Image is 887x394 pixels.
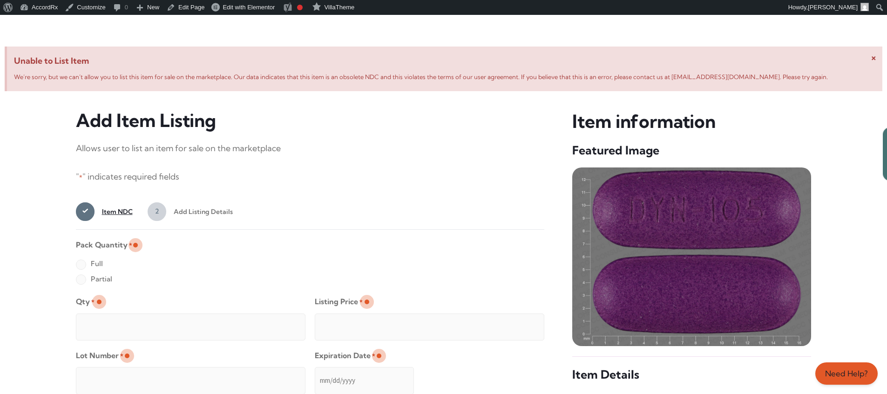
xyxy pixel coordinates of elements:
[572,367,811,382] h5: Item Details
[166,202,233,221] span: Add Listing Details
[871,51,876,63] span: ×
[76,110,545,132] h3: Add Item Listing
[14,73,828,80] span: We’re sorry, but we can’t allow you to list this item for sale on the marketplace. Our data indic...
[572,143,811,158] h5: Featured Image
[808,4,858,11] span: [PERSON_NAME]
[148,202,166,221] span: 2
[95,202,133,221] span: Item NDC
[76,202,133,221] a: 1Item NDC
[76,272,112,287] label: Partial
[76,237,132,253] legend: Pack Quantity
[76,348,123,363] label: Lot Number
[14,53,875,68] span: Unable to List Item
[315,294,363,309] label: Listing Price
[315,348,375,363] label: Expiration Date
[76,141,545,156] p: Allows user to list an item for sale on the marketplace
[815,362,878,385] a: Need Help?
[76,294,95,309] label: Qty
[315,367,414,394] input: mm/dd/yyyy
[297,5,303,10] div: Focus keyphrase not set
[572,110,811,134] h3: Item information
[76,256,103,271] label: Full
[76,169,545,185] p: " " indicates required fields
[76,202,95,221] span: 1
[223,4,275,11] span: Edit with Elementor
